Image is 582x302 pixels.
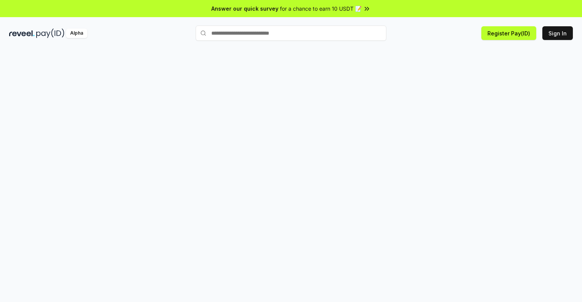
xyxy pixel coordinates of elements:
[211,5,278,13] span: Answer our quick survey
[36,29,64,38] img: pay_id
[542,26,573,40] button: Sign In
[66,29,87,38] div: Alpha
[481,26,536,40] button: Register Pay(ID)
[280,5,362,13] span: for a chance to earn 10 USDT 📝
[9,29,35,38] img: reveel_dark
